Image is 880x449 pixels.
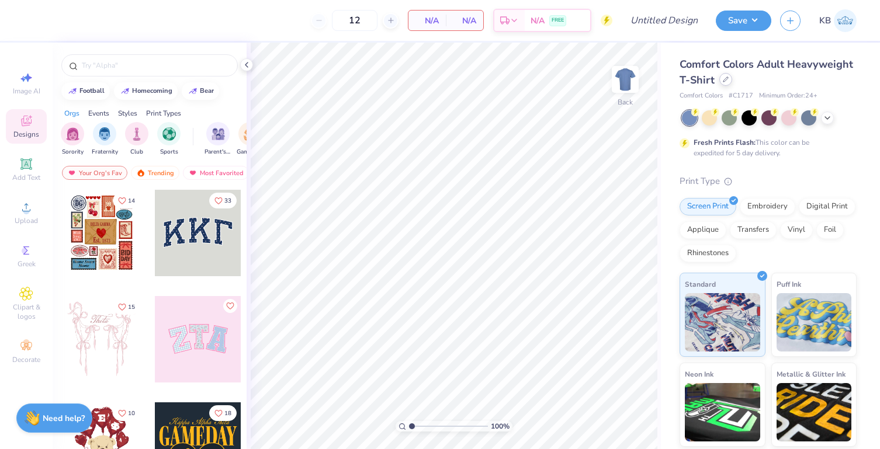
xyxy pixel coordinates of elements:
[680,221,726,239] div: Applique
[182,82,219,100] button: bear
[157,122,181,156] button: filter button
[244,127,257,141] img: Game Day Image
[12,173,40,182] span: Add Text
[209,405,237,421] button: Like
[212,127,225,141] img: Parent's Weekend Image
[157,122,181,156] div: filter for Sports
[15,216,38,225] span: Upload
[67,169,77,177] img: most_fav.gif
[819,9,857,32] a: KB
[332,10,377,31] input: – –
[130,127,143,141] img: Club Image
[453,15,476,27] span: N/A
[43,413,85,424] strong: Need help?
[680,175,857,188] div: Print Type
[614,68,637,91] img: Back
[685,383,760,441] img: Neon Ink
[64,108,79,119] div: Orgs
[146,108,181,119] div: Print Types
[81,60,230,71] input: Try "Alpha"
[237,148,264,156] span: Game Day
[819,14,831,27] span: KB
[816,221,844,239] div: Foil
[685,293,760,351] img: Standard
[224,410,231,416] span: 18
[799,198,855,215] div: Digital Print
[680,198,736,215] div: Screen Print
[237,122,264,156] button: filter button
[209,193,237,208] button: Like
[61,82,110,100] button: football
[694,138,756,147] strong: Fresh Prints Flash:
[183,166,249,180] div: Most Favorited
[618,97,633,107] div: Back
[223,299,237,313] button: Like
[780,221,813,239] div: Vinyl
[61,122,84,156] div: filter for Sorority
[205,148,231,156] span: Parent's Weekend
[131,166,179,180] div: Trending
[694,137,837,158] div: This color can be expedited for 5 day delivery.
[200,88,214,94] div: bear
[415,15,439,27] span: N/A
[120,88,130,95] img: trend_line.gif
[114,82,178,100] button: homecoming
[92,122,118,156] div: filter for Fraternity
[128,304,135,310] span: 15
[777,293,852,351] img: Puff Ink
[130,148,143,156] span: Club
[66,127,79,141] img: Sorority Image
[162,127,176,141] img: Sports Image
[13,86,40,96] span: Image AI
[491,421,510,431] span: 100 %
[98,127,111,141] img: Fraternity Image
[6,302,47,321] span: Clipart & logos
[777,368,846,380] span: Metallic & Glitter Ink
[730,221,777,239] div: Transfers
[834,9,857,32] img: Kayla Berkoff
[777,278,801,290] span: Puff Ink
[685,368,713,380] span: Neon Ink
[125,122,148,156] button: filter button
[68,88,77,95] img: trend_line.gif
[13,130,39,139] span: Designs
[113,405,140,421] button: Like
[92,148,118,156] span: Fraternity
[136,169,145,177] img: trending.gif
[160,148,178,156] span: Sports
[62,148,84,156] span: Sorority
[125,122,148,156] div: filter for Club
[531,15,545,27] span: N/A
[118,108,137,119] div: Styles
[729,91,753,101] span: # C1717
[18,259,36,269] span: Greek
[113,193,140,208] button: Like
[237,122,264,156] div: filter for Game Day
[685,278,716,290] span: Standard
[205,122,231,156] button: filter button
[716,11,771,31] button: Save
[680,245,736,262] div: Rhinestones
[759,91,817,101] span: Minimum Order: 24 +
[188,88,198,95] img: trend_line.gif
[113,299,140,315] button: Like
[205,122,231,156] div: filter for Parent's Weekend
[188,169,198,177] img: most_fav.gif
[740,198,795,215] div: Embroidery
[62,166,127,180] div: Your Org's Fav
[132,88,172,94] div: homecoming
[224,198,231,204] span: 33
[92,122,118,156] button: filter button
[621,9,707,32] input: Untitled Design
[88,108,109,119] div: Events
[79,88,105,94] div: football
[552,16,564,25] span: FREE
[680,91,723,101] span: Comfort Colors
[128,410,135,416] span: 10
[61,122,84,156] button: filter button
[128,198,135,204] span: 14
[12,355,40,364] span: Decorate
[777,383,852,441] img: Metallic & Glitter Ink
[680,57,853,87] span: Comfort Colors Adult Heavyweight T-Shirt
